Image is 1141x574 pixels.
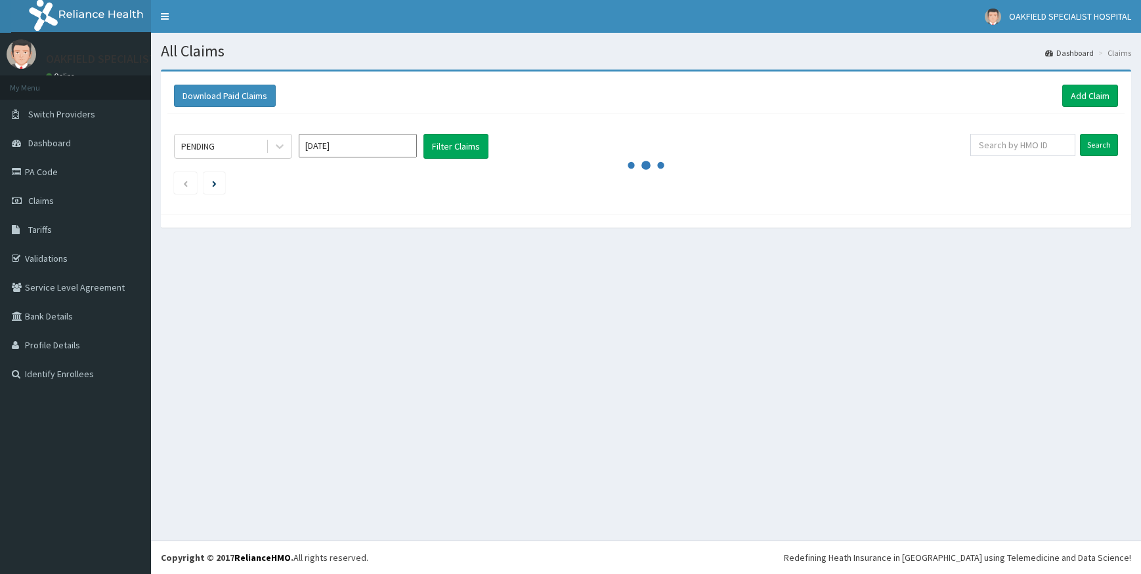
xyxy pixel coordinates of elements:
input: Search by HMO ID [970,134,1075,156]
button: Filter Claims [423,134,488,159]
h1: All Claims [161,43,1131,60]
a: Dashboard [1045,47,1094,58]
p: OAKFIELD SPECIALIST HOSPITAL [46,53,210,65]
li: Claims [1095,47,1131,58]
span: Dashboard [28,137,71,149]
a: Previous page [183,177,188,189]
a: Online [46,72,77,81]
input: Search [1080,134,1118,156]
button: Download Paid Claims [174,85,276,107]
input: Select Month and Year [299,134,417,157]
div: PENDING [181,140,215,153]
a: Next page [212,177,217,189]
img: User Image [7,39,36,69]
a: Add Claim [1062,85,1118,107]
strong: Copyright © 2017 . [161,552,293,564]
div: Redefining Heath Insurance in [GEOGRAPHIC_DATA] using Telemedicine and Data Science! [784,551,1131,564]
span: Switch Providers [28,108,95,120]
img: User Image [985,9,1001,25]
footer: All rights reserved. [151,541,1141,574]
span: Claims [28,195,54,207]
span: Tariffs [28,224,52,236]
span: OAKFIELD SPECIALIST HOSPITAL [1009,10,1131,22]
svg: audio-loading [626,146,666,185]
a: RelianceHMO [234,552,291,564]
